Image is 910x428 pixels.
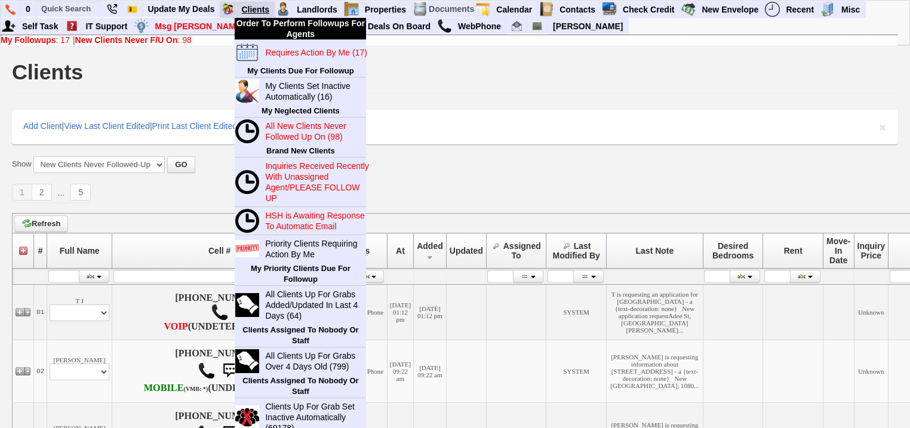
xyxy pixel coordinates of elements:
[414,340,447,402] td: [DATE] 09:22 am
[260,45,375,60] a: Requires Action By Me (17)
[266,146,335,155] b: Brand New Clients
[387,340,413,402] td: [DATE] 09:22 am
[12,184,32,201] a: 1
[144,383,208,393] b: Verizon Wireless
[854,284,889,340] td: Unknown
[152,121,237,131] a: Print Last Client Edited
[21,1,36,17] a: 0
[236,2,275,17] a: Clients
[247,66,353,75] b: My Clients Due For Followup
[781,2,819,17] a: Recent
[260,287,375,324] a: All Clients Up For Grabs Added/Updated In Last 4 Days (64)
[363,19,436,34] a: Deals On Board
[414,284,447,340] td: [DATE] 01:12 pm
[235,209,259,233] img: time.png
[265,211,364,231] blink: HSH is Awaiting Response To Automatic Email
[235,240,259,257] img: priority.jpg
[47,340,112,402] td: [PERSON_NAME]
[681,2,696,17] img: gmoney.png
[36,1,102,16] input: Quick Search
[265,121,346,141] blink: All New Clients Never Followed Up On (98)
[34,233,47,268] th: #
[387,284,413,340] td: [DATE] 01:12 pm
[14,215,68,232] a: Refresh
[1,35,70,45] a: My Followups: 17
[491,2,537,17] a: Calendar
[607,284,703,340] td: T is requesting an application for [GEOGRAPHIC_DATA] - a {text-decoration: none} New application ...
[5,4,16,15] img: phone.png
[251,264,351,284] b: My Priority Clients Due For Followup
[70,184,91,201] a: 5
[636,246,674,255] span: Last Note
[532,21,542,31] img: chalkboard.png
[618,2,680,17] a: Check Credit
[1,35,897,45] div: |
[555,2,601,17] a: Contacts
[75,35,192,45] a: New Clients Never F/U On: 98
[64,121,150,131] a: View Last Client Edited
[134,19,149,33] img: money.png
[235,349,259,373] img: grab.jpg
[12,61,83,83] h1: Clients
[417,241,443,251] span: Added
[837,2,865,17] a: Misc
[47,284,112,340] td: T J
[144,383,184,393] font: MOBILE
[360,2,411,17] a: Properties
[546,284,607,340] td: SYSTEM
[548,19,628,34] a: [PERSON_NAME]
[242,325,358,345] b: Clients Assigned To Nobody Or Staff
[184,386,208,392] font: (VMB: *)
[23,121,62,131] a: Add Client
[235,119,259,143] img: time.png
[81,19,133,34] a: IT Support
[167,156,195,173] button: GO
[344,2,359,17] img: properties.png
[826,236,850,265] span: Move-In Date
[34,284,47,340] td: 01
[820,2,835,17] img: officebldg.png
[450,246,483,255] span: Updated
[512,21,522,31] img: Renata@HomeSweetHomeProperties.com
[235,79,259,103] img: xcontact.jpg
[115,348,324,395] h4: [PHONE_NUMBER] (UNDETERMINED)
[12,159,32,170] label: Show
[857,241,886,260] span: Inquiry Price
[276,2,291,17] img: landlord.png
[503,241,541,260] span: Assigned To
[235,18,366,40] li: Order To Perform Followups For Agents
[553,241,600,260] span: Last Modified By
[602,2,617,17] img: creditreport.png
[164,321,187,332] b: Google (Grand Central) - SVR
[235,293,259,317] img: grab.jpg
[260,236,375,262] a: Priority Clients Requiring Action By Me
[32,184,52,201] a: 2
[52,185,71,201] a: ...
[475,2,490,17] img: appt_icon.png
[260,348,375,374] a: All Clients Up For Grabs Over 4 Days Old (799)
[75,35,178,45] b: New Clients Never F/U On
[262,106,340,115] b: My Neglected Clients
[260,78,375,104] a: My Clients Set Inactive Automatically (16)
[607,340,703,402] td: [PERSON_NAME] is requesting information about [STREET_ADDRESS] - a {text-decoration: none} New [G...
[164,321,187,332] font: VOIP
[260,208,375,234] a: HSH is Awaiting Response To Automatic Email
[784,246,803,255] span: Rent
[218,359,242,383] img: sms.png
[546,340,607,402] td: SYSTEM
[60,246,100,255] span: Full Name
[453,19,506,34] a: WebPhone
[208,246,230,255] span: Cell #
[12,110,898,144] div: | | |
[1,35,56,45] b: My Followups
[539,2,554,17] img: contact.png
[220,2,235,17] img: clients.png
[428,1,475,17] td: Documents
[150,19,249,34] a: Msg [PERSON_NAME]
[155,21,244,31] font: Msg [PERSON_NAME]
[198,362,216,380] img: call.png
[697,2,764,17] a: New Envelope
[260,118,375,144] a: All New Clients Never Followed Up On (98)
[107,4,117,14] img: phone22.png
[34,340,47,402] td: 02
